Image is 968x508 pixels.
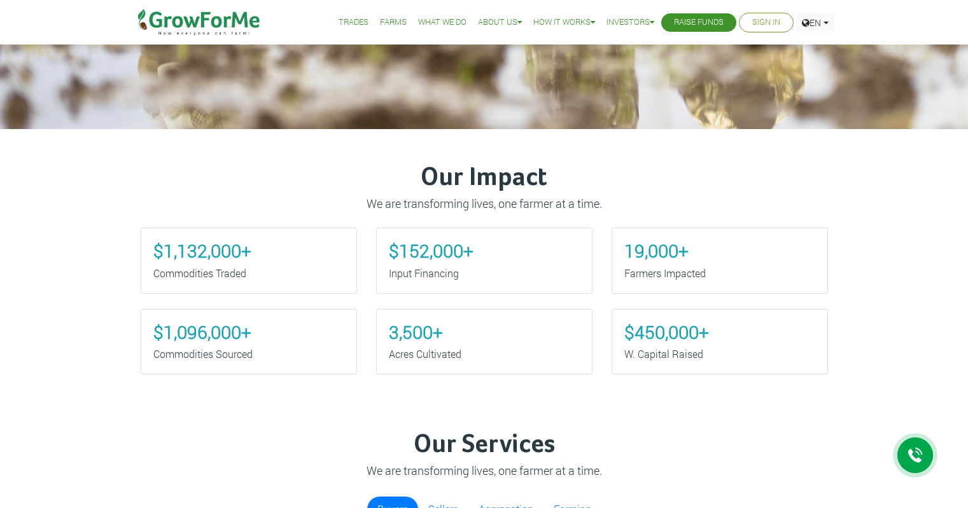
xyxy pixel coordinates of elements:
p: W. Capital Raised [624,347,815,362]
p: We are transforming lives, one farmer at a time. [143,462,826,479]
p: Acres Cultivated [389,347,580,362]
h3: Our Services [143,430,826,460]
a: Raise Funds [674,16,724,29]
a: Farms [380,16,407,29]
a: Sign In [752,16,780,29]
p: Farmers Impacted [624,266,815,281]
a: What We Do [418,16,466,29]
b: 19,000+ [624,239,689,263]
b: $1,132,000+ [153,239,251,263]
b: $152,000+ [389,239,473,263]
b: $450,000+ [624,320,709,344]
b: $1,096,000+ [153,320,251,344]
p: Input Financing [389,266,580,281]
b: 3,500+ [389,320,443,344]
a: About Us [478,16,522,29]
p: Commodities Sourced [153,347,344,362]
p: Commodities Traded [153,266,344,281]
a: How it Works [533,16,595,29]
a: Investors [607,16,654,29]
p: We are transforming lives, one farmer at a time. [143,195,826,212]
h3: Our Impact [143,163,826,193]
a: EN [796,13,834,32]
a: Trades [339,16,368,29]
